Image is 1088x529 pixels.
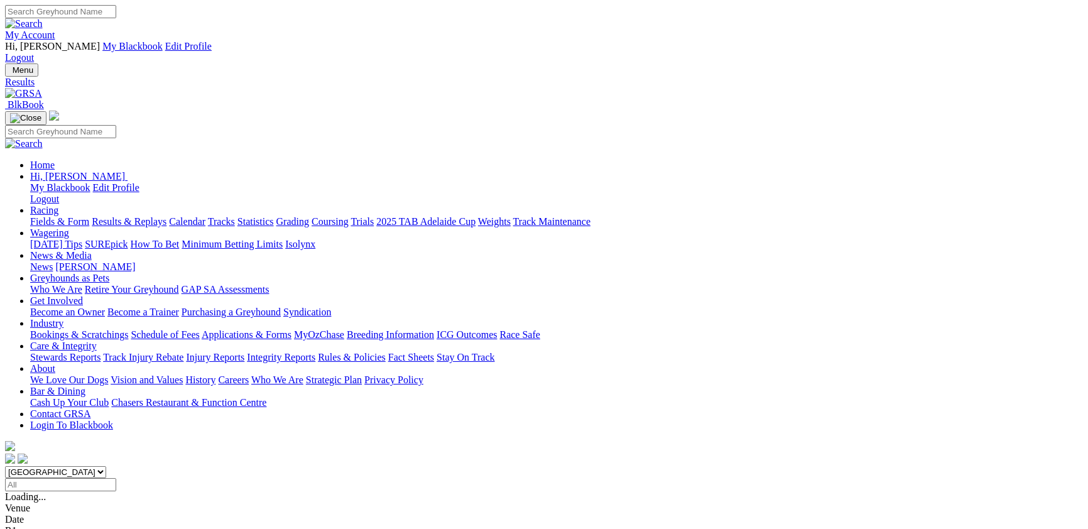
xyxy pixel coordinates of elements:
a: Logout [30,194,59,204]
a: Race Safe [499,329,540,340]
a: News & Media [30,250,92,261]
a: ICG Outcomes [437,329,497,340]
a: Purchasing a Greyhound [182,307,281,317]
a: Retire Your Greyhound [85,284,179,295]
a: Strategic Plan [306,374,362,385]
button: Toggle navigation [5,63,38,77]
a: Stay On Track [437,352,494,363]
a: SUREpick [85,239,128,249]
a: 2025 TAB Adelaide Cup [376,216,476,227]
a: Rules & Policies [318,352,386,363]
a: Become a Trainer [107,307,179,317]
a: Edit Profile [93,182,139,193]
a: About [30,363,55,374]
a: BlkBook [5,99,44,110]
a: Breeding Information [347,329,434,340]
a: My Blackbook [30,182,90,193]
div: Bar & Dining [30,397,1083,408]
a: Isolynx [285,239,315,249]
a: [PERSON_NAME] [55,261,135,272]
a: Who We Are [30,284,82,295]
a: Greyhounds as Pets [30,273,109,283]
span: BlkBook [8,99,44,110]
span: Menu [13,65,33,75]
a: Vision and Values [111,374,183,385]
a: Tracks [208,216,235,227]
a: Hi, [PERSON_NAME] [30,171,128,182]
img: Close [10,113,41,123]
div: Care & Integrity [30,352,1083,363]
span: Loading... [5,491,46,502]
a: GAP SA Assessments [182,284,269,295]
a: Results & Replays [92,216,166,227]
a: Bookings & Scratchings [30,329,128,340]
a: MyOzChase [294,329,344,340]
button: Toggle navigation [5,111,46,125]
img: GRSA [5,88,42,99]
a: Trials [351,216,374,227]
div: Wagering [30,239,1083,250]
div: Greyhounds as Pets [30,284,1083,295]
a: Cash Up Your Club [30,397,109,408]
a: Injury Reports [186,352,244,363]
input: Select date [5,478,116,491]
div: Date [5,514,1083,525]
a: Careers [218,374,249,385]
a: Minimum Betting Limits [182,239,283,249]
a: Syndication [283,307,331,317]
a: My Blackbook [102,41,163,52]
img: facebook.svg [5,454,15,464]
a: Coursing [312,216,349,227]
a: Become an Owner [30,307,105,317]
span: Hi, [PERSON_NAME] [30,171,125,182]
a: Privacy Policy [364,374,423,385]
a: [DATE] Tips [30,239,82,249]
a: Fact Sheets [388,352,434,363]
a: Logout [5,52,34,63]
div: Racing [30,216,1083,227]
a: Bar & Dining [30,386,85,396]
img: logo-grsa-white.png [49,111,59,121]
a: How To Bet [131,239,180,249]
a: Schedule of Fees [131,329,199,340]
a: Results [5,77,1083,88]
div: About [30,374,1083,386]
a: Track Injury Rebate [103,352,183,363]
img: twitter.svg [18,454,28,464]
input: Search [5,5,116,18]
a: Track Maintenance [513,216,590,227]
a: Care & Integrity [30,341,97,351]
a: Applications & Forms [202,329,291,340]
img: logo-grsa-white.png [5,441,15,451]
a: Login To Blackbook [30,420,113,430]
a: Wagering [30,227,69,238]
a: Industry [30,318,63,329]
img: Search [5,138,43,150]
a: Statistics [237,216,274,227]
img: Search [5,18,43,30]
a: Weights [478,216,511,227]
div: News & Media [30,261,1083,273]
div: Industry [30,329,1083,341]
input: Search [5,125,116,138]
a: News [30,261,53,272]
a: Racing [30,205,58,215]
a: My Account [5,30,55,40]
a: Home [30,160,55,170]
a: Who We Are [251,374,303,385]
a: Integrity Reports [247,352,315,363]
div: Get Involved [30,307,1083,318]
a: Fields & Form [30,216,89,227]
div: My Account [5,41,1083,63]
a: Calendar [169,216,205,227]
a: Get Involved [30,295,83,306]
a: Contact GRSA [30,408,90,419]
a: Grading [276,216,309,227]
a: Stewards Reports [30,352,101,363]
div: Venue [5,503,1083,514]
a: Edit Profile [165,41,212,52]
a: We Love Our Dogs [30,374,108,385]
a: Chasers Restaurant & Function Centre [111,397,266,408]
span: Hi, [PERSON_NAME] [5,41,100,52]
